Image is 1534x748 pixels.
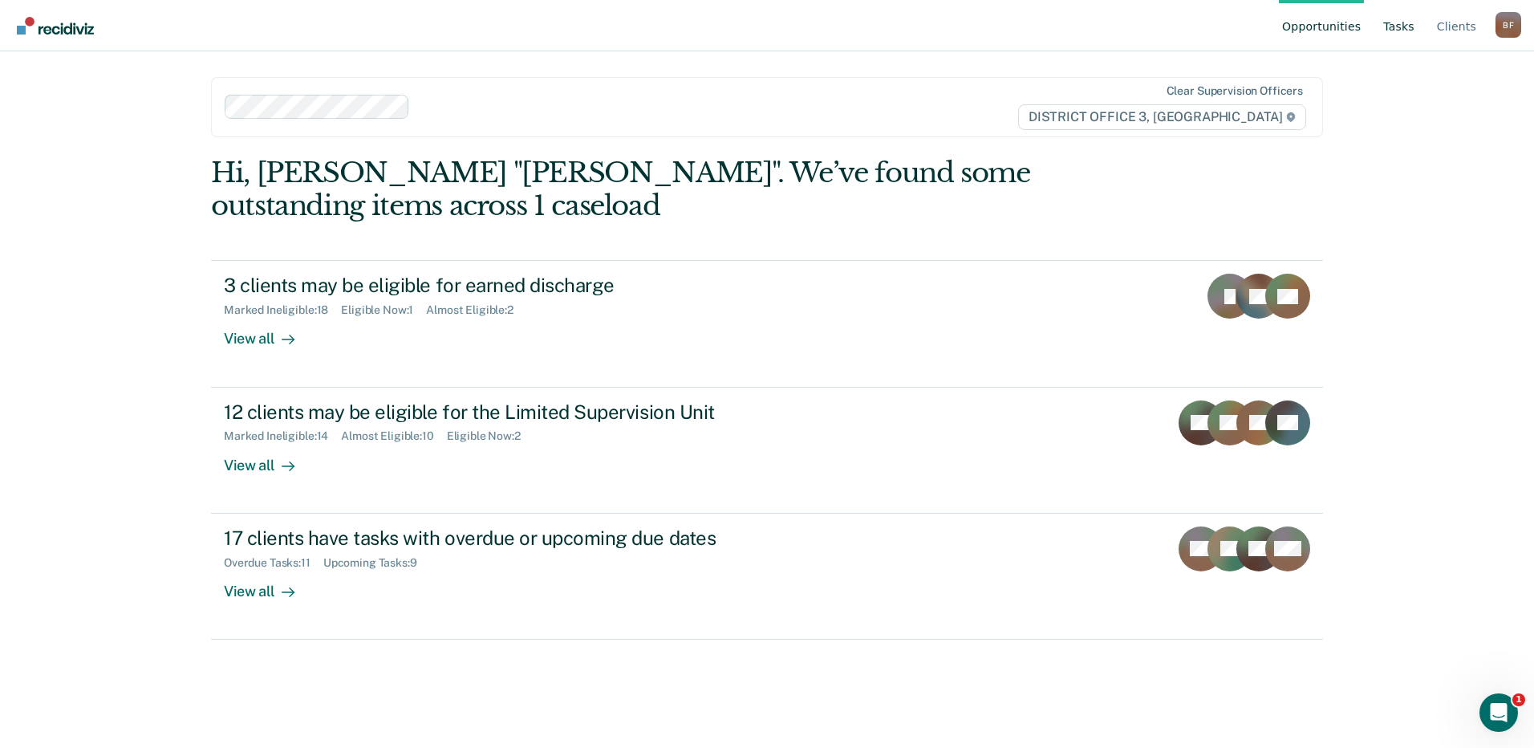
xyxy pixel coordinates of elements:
[17,17,94,35] img: Recidiviz
[224,303,341,317] div: Marked Ineligible : 18
[447,429,534,443] div: Eligible Now : 2
[211,388,1323,514] a: 12 clients may be eligible for the Limited Supervision UnitMarked Ineligible:14Almost Eligible:10...
[1018,104,1306,130] span: DISTRICT OFFICE 3, [GEOGRAPHIC_DATA]
[224,443,314,474] div: View all
[224,526,787,550] div: 17 clients have tasks with overdue or upcoming due dates
[211,260,1323,387] a: 3 clients may be eligible for earned dischargeMarked Ineligible:18Eligible Now:1Almost Eligible:2...
[224,556,323,570] div: Overdue Tasks : 11
[211,514,1323,640] a: 17 clients have tasks with overdue or upcoming due datesOverdue Tasks:11Upcoming Tasks:9View all
[224,569,314,600] div: View all
[426,303,526,317] div: Almost Eligible : 2
[224,429,341,443] div: Marked Ineligible : 14
[1512,693,1525,706] span: 1
[1495,12,1521,38] button: Profile dropdown button
[224,274,787,297] div: 3 clients may be eligible for earned discharge
[341,303,426,317] div: Eligible Now : 1
[224,400,787,424] div: 12 clients may be eligible for the Limited Supervision Unit
[211,157,1101,222] div: Hi, [PERSON_NAME] "[PERSON_NAME]". We’ve found some outstanding items across 1 caseload
[1495,12,1521,38] div: B F
[323,556,430,570] div: Upcoming Tasks : 9
[341,429,447,443] div: Almost Eligible : 10
[1479,693,1518,732] iframe: Intercom live chat
[1167,84,1303,98] div: Clear supervision officers
[224,317,314,348] div: View all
